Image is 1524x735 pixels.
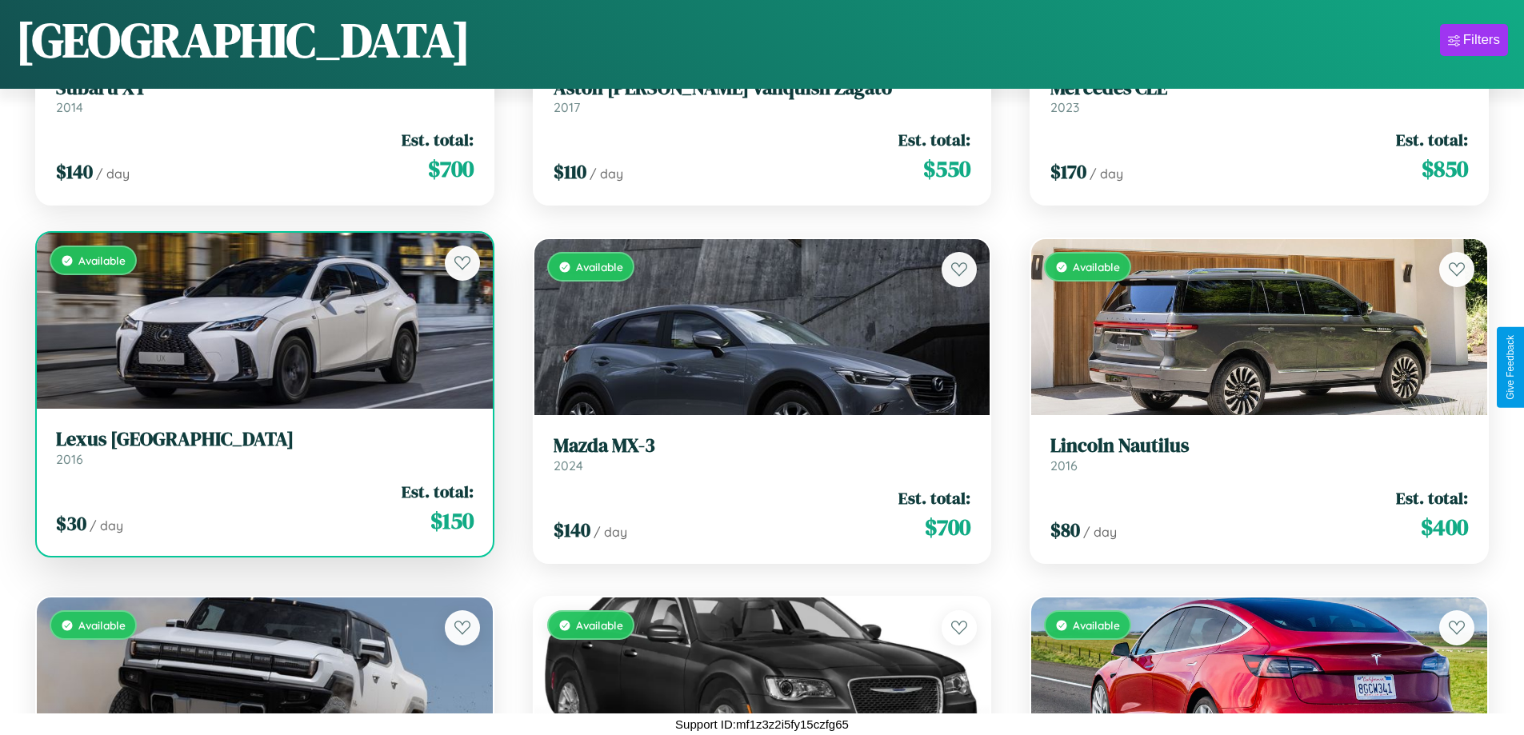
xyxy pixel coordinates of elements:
[675,713,849,735] p: Support ID: mf1z3z2i5fy15czfg65
[90,517,123,533] span: / day
[554,158,586,185] span: $ 110
[1396,486,1468,509] span: Est. total:
[898,486,970,509] span: Est. total:
[1050,99,1079,115] span: 2023
[56,428,474,467] a: Lexus [GEOGRAPHIC_DATA]2016
[1050,434,1468,473] a: Lincoln Nautilus2016
[923,153,970,185] span: $ 550
[56,510,86,537] span: $ 30
[898,128,970,151] span: Est. total:
[1050,158,1086,185] span: $ 170
[1050,434,1468,457] h3: Lincoln Nautilus
[96,166,130,182] span: / day
[428,153,474,185] span: $ 700
[1083,524,1117,540] span: / day
[554,77,971,100] h3: Aston [PERSON_NAME] Vanquish Zagato
[1396,128,1468,151] span: Est. total:
[554,434,971,473] a: Mazda MX-32024
[430,505,474,537] span: $ 150
[590,166,623,182] span: / day
[554,434,971,457] h3: Mazda MX-3
[1073,618,1120,632] span: Available
[78,254,126,267] span: Available
[56,99,83,115] span: 2014
[1505,335,1516,400] div: Give Feedback
[1421,511,1468,543] span: $ 400
[1422,153,1468,185] span: $ 850
[56,428,474,451] h3: Lexus [GEOGRAPHIC_DATA]
[576,618,623,632] span: Available
[554,517,590,543] span: $ 140
[56,451,83,467] span: 2016
[554,77,971,116] a: Aston [PERSON_NAME] Vanquish Zagato2017
[1440,24,1508,56] button: Filters
[16,7,470,73] h1: [GEOGRAPHIC_DATA]
[1050,457,1078,473] span: 2016
[554,99,580,115] span: 2017
[1090,166,1123,182] span: / day
[594,524,627,540] span: / day
[56,158,93,185] span: $ 140
[402,480,474,503] span: Est. total:
[78,618,126,632] span: Available
[576,260,623,274] span: Available
[1050,77,1468,116] a: Mercedes CLE2023
[1463,32,1500,48] div: Filters
[1050,517,1080,543] span: $ 80
[56,77,474,116] a: Subaru XT2014
[554,457,583,473] span: 2024
[402,128,474,151] span: Est. total:
[925,511,970,543] span: $ 700
[1073,260,1120,274] span: Available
